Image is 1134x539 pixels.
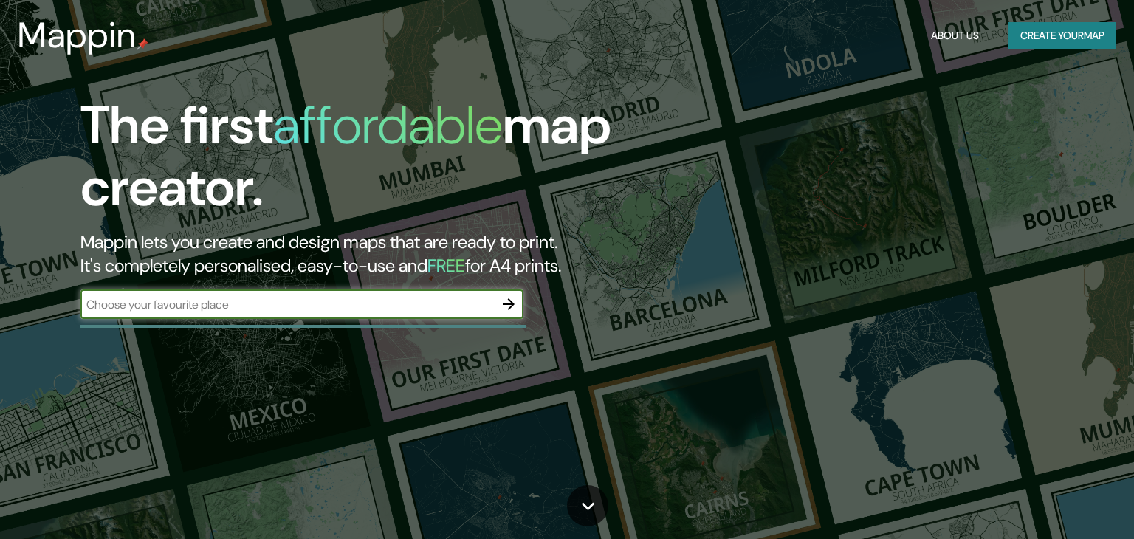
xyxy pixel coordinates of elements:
[18,15,137,56] h3: Mappin
[80,230,647,278] h2: Mappin lets you create and design maps that are ready to print. It's completely personalised, eas...
[925,22,985,49] button: About Us
[427,254,465,277] h5: FREE
[80,296,494,313] input: Choose your favourite place
[137,38,148,50] img: mappin-pin
[80,95,647,230] h1: The first map creator.
[1008,22,1116,49] button: Create yourmap
[273,91,503,159] h1: affordable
